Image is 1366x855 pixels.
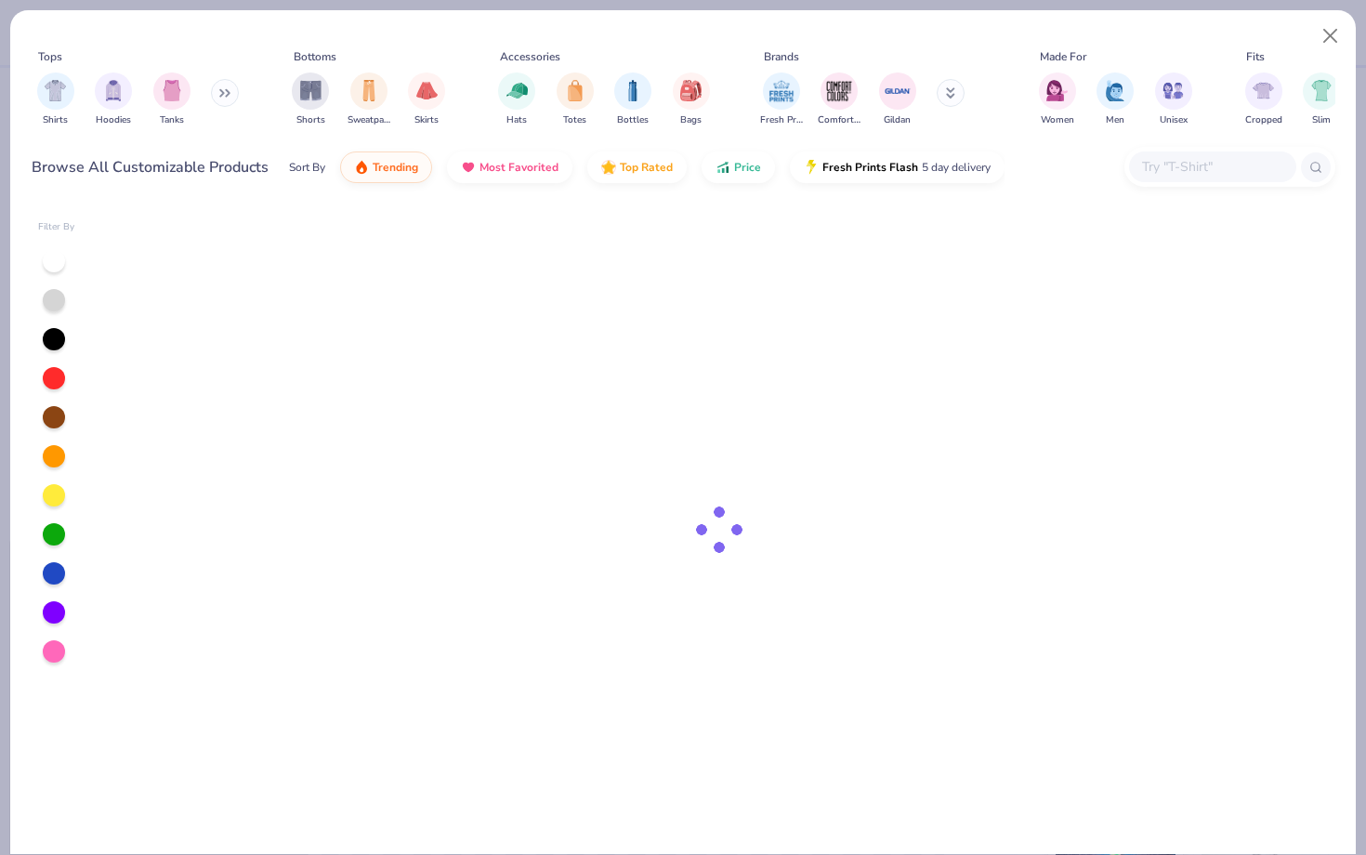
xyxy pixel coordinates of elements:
button: filter button [1039,72,1076,127]
img: Skirts Image [416,80,438,101]
img: Tanks Image [162,80,182,101]
img: Men Image [1105,80,1125,101]
button: Fresh Prints Flash5 day delivery [790,151,1005,183]
button: filter button [1155,72,1192,127]
img: Bags Image [680,80,701,101]
div: Fits [1246,48,1265,65]
button: filter button [153,72,190,127]
div: Brands [764,48,799,65]
img: Totes Image [565,80,585,101]
span: Fresh Prints [760,113,803,127]
button: filter button [1097,72,1134,127]
div: filter for Hats [498,72,535,127]
button: filter button [673,72,710,127]
div: filter for Sweatpants [348,72,390,127]
img: flash.gif [804,160,819,175]
div: filter for Hoodies [95,72,132,127]
span: Price [734,160,761,175]
button: Close [1313,19,1348,54]
img: Hoodies Image [103,80,124,101]
div: filter for Unisex [1155,72,1192,127]
img: Gildan Image [884,77,912,105]
span: Sweatpants [348,113,390,127]
div: filter for Fresh Prints [760,72,803,127]
div: filter for Cropped [1245,72,1282,127]
span: Fresh Prints Flash [822,160,918,175]
span: Shorts [296,113,325,127]
span: Top Rated [620,160,673,175]
img: Women Image [1046,80,1068,101]
span: Women [1041,113,1074,127]
span: Shirts [43,113,68,127]
span: Bottles [617,113,649,127]
div: filter for Comfort Colors [818,72,860,127]
span: Unisex [1160,113,1188,127]
input: Try "T-Shirt" [1140,156,1283,178]
span: Hoodies [96,113,131,127]
div: filter for Tanks [153,72,190,127]
button: filter button [348,72,390,127]
div: filter for Men [1097,72,1134,127]
span: Most Favorited [479,160,558,175]
div: filter for Bottles [614,72,651,127]
button: filter button [818,72,860,127]
div: Browse All Customizable Products [32,156,269,178]
div: filter for Totes [557,72,594,127]
div: filter for Shorts [292,72,329,127]
img: Bottles Image [623,80,643,101]
div: Bottoms [294,48,336,65]
button: Trending [340,151,432,183]
button: filter button [95,72,132,127]
img: Shirts Image [45,80,66,101]
button: filter button [1303,72,1340,127]
span: Hats [506,113,527,127]
img: Hats Image [506,80,528,101]
span: Bags [680,113,702,127]
button: Price [702,151,775,183]
button: filter button [1245,72,1282,127]
div: Tops [38,48,62,65]
div: Sort By [289,159,325,176]
button: filter button [760,72,803,127]
span: Trending [373,160,418,175]
div: Accessories [500,48,560,65]
span: Men [1106,113,1124,127]
button: filter button [408,72,445,127]
img: Fresh Prints Image [768,77,795,105]
img: most_fav.gif [461,160,476,175]
img: trending.gif [354,160,369,175]
button: filter button [614,72,651,127]
img: Unisex Image [1162,80,1184,101]
img: Cropped Image [1253,80,1274,101]
button: filter button [292,72,329,127]
img: Comfort Colors Image [825,77,853,105]
button: filter button [37,72,74,127]
span: 5 day delivery [922,157,991,178]
span: Totes [563,113,586,127]
div: filter for Shirts [37,72,74,127]
div: filter for Gildan [879,72,916,127]
span: Skirts [414,113,439,127]
div: filter for Slim [1303,72,1340,127]
div: filter for Bags [673,72,710,127]
button: Top Rated [587,151,687,183]
img: Shorts Image [300,80,322,101]
div: Made For [1040,48,1086,65]
span: Slim [1312,113,1331,127]
span: Tanks [160,113,184,127]
div: Filter By [38,220,75,234]
button: filter button [879,72,916,127]
span: Comfort Colors [818,113,860,127]
img: Sweatpants Image [359,80,379,101]
img: TopRated.gif [601,160,616,175]
span: Gildan [884,113,911,127]
button: filter button [557,72,594,127]
button: filter button [498,72,535,127]
button: Most Favorited [447,151,572,183]
div: filter for Women [1039,72,1076,127]
div: filter for Skirts [408,72,445,127]
span: Cropped [1245,113,1282,127]
img: Slim Image [1311,80,1332,101]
